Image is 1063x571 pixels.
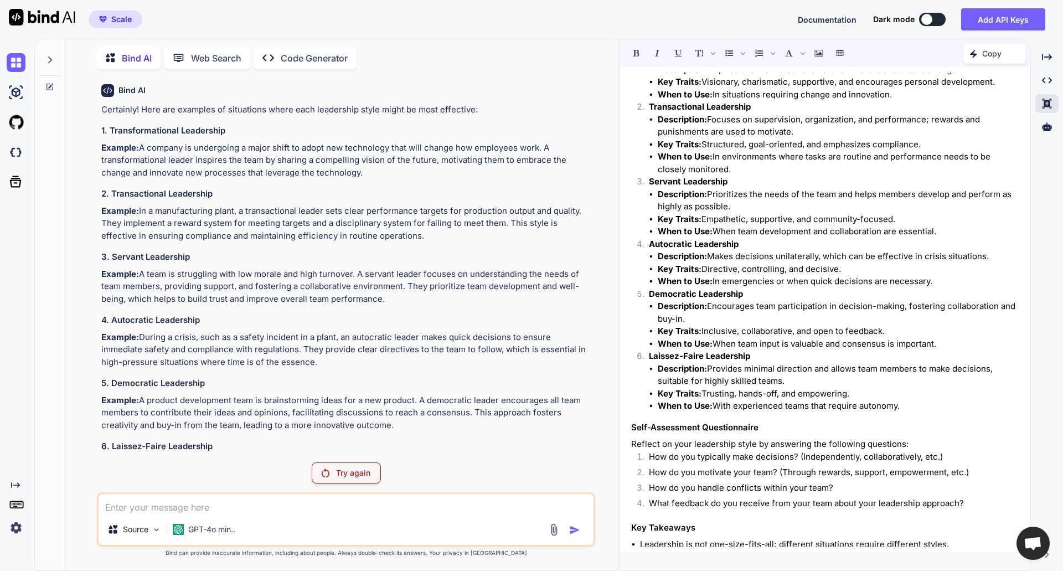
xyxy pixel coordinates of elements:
strong: When to Use: [658,400,713,411]
span: Insert Ordered List [749,44,778,63]
strong: Description: [658,114,707,125]
img: Retry [322,469,329,477]
img: Bind AI [9,9,75,25]
strong: Example: [101,205,139,216]
li: Makes decisions unilaterally, which can be effective in crisis situations. [658,250,1019,263]
li: In environments where tasks are routine and performance needs to be closely monitored. [658,151,1019,176]
strong: When to Use: [658,226,713,236]
strong: Description: [658,301,707,311]
p: Code Generator [281,52,348,65]
button: Documentation [798,14,856,25]
a: Open chat [1016,527,1050,560]
li: Focuses on supervision, organization, and performance; rewards and punishments are used to motivate. [658,114,1019,138]
span: Documentation [798,15,856,24]
li: What feedback do you receive from your team about your leadership approach? [640,497,1019,513]
h3: 1. Transformational Leadership [101,125,593,137]
strong: Transactional Leadership [649,101,751,112]
p: Copy [982,48,1002,59]
p: A product development team is brainstorming ideas for a new product. A democratic leader encourag... [101,394,593,432]
h3: 2. Transactional Leadership [101,188,593,200]
img: darkCloudIdeIcon [7,143,25,162]
p: Source [123,524,148,535]
img: attachment [548,523,560,536]
strong: Description: [658,189,707,199]
li: Visionary, charismatic, supportive, and encourages personal development. [658,76,1019,89]
strong: When to Use: [658,276,713,286]
li: When team development and collaboration are essential. [658,225,1019,238]
button: premiumScale [89,11,142,28]
p: A team is struggling with low morale and high turnover. A servant leader focuses on understanding... [101,268,593,306]
strong: Description: [658,363,707,374]
li: How do you handle conflicts within your team? [640,482,1019,497]
span: Insert Image [809,44,829,63]
strong: When to Use: [658,151,713,162]
p: A company is undergoing a major shift to adopt new technology that will change how employees work... [101,142,593,179]
strong: Example: [101,142,139,153]
p: In a manufacturing plant, a transactional leader sets clear performance targets for production ou... [101,205,593,243]
p: Bind can provide inaccurate information, including about people. Always double-check its answers.... [97,549,595,557]
img: icon [569,524,580,536]
li: When team input is valuable and consensus is important. [658,338,1019,351]
strong: Example: [101,332,139,342]
span: Font family [779,44,808,63]
strong: Key Traits: [658,264,701,274]
span: Underline [668,44,688,63]
img: Pick Models [152,525,161,534]
li: In emergencies or when quick decisions are necessary. [658,275,1019,288]
strong: Laissez-Faire Leadership [649,351,750,361]
h6: Bind AI [118,85,146,96]
img: chat [7,53,25,72]
p: Reflect on your leadership style by answering the following questions: [631,438,1019,451]
p: Bind AI [122,52,152,65]
p: Certainly! Here are examples of situations where each leadership style might be most effective: [101,104,593,116]
img: githubLight [7,113,25,132]
button: Add API Keys [961,8,1045,30]
h3: Self-Assessment Questionnaire [631,421,1019,434]
strong: Example: [101,395,139,405]
strong: Servant Leadership [649,176,727,187]
li: How do you motivate your team? (Through rewards, support, empowerment, etc.) [640,466,1019,482]
li: Leadership is not one-size-fits-all; different situations require different styles. [640,538,1019,551]
img: premium [99,16,107,23]
strong: Key Traits: [658,139,701,150]
span: Scale [111,14,132,25]
li: Prioritizes the needs of the team and helps members develop and perform as highly as possible. [658,188,1019,213]
strong: Description: [658,251,707,261]
strong: Key Traits: [658,76,701,87]
span: Insert table [830,44,850,63]
li: Structured, goal-oriented, and emphasizes compliance. [658,138,1019,151]
li: In situations requiring change and innovation. [658,89,1019,101]
img: settings [7,518,25,537]
strong: Key Traits: [658,326,701,336]
li: Inclusive, collaborative, and open to feedback. [658,325,1019,338]
li: Directive, controlling, and decisive. [658,263,1019,276]
span: Italic [647,44,667,63]
li: Empathetic, supportive, and community-focused. [658,213,1019,226]
p: Try again [336,467,370,479]
li: How do you typically make decisions? (Independently, collaboratively, etc.) [640,451,1019,466]
li: Trusting, hands-off, and empowering. [658,388,1019,400]
h3: 4. Autocratic Leadership [101,314,593,327]
img: GPT-4o mini [173,524,184,535]
p: GPT-4o min.. [188,524,235,535]
p: Web Search [191,52,241,65]
strong: When to Use: [658,89,713,100]
img: ai-studio [7,83,25,102]
span: Insert Unordered List [719,44,748,63]
li: With experienced teams that require autonomy. [658,400,1019,413]
li: Encourages team participation in decision-making, fostering collaboration and buy-in. [658,300,1019,325]
li: Provides minimal direction and allows team members to make decisions, suitable for highly skilled... [658,363,1019,388]
h3: 5. Democratic Leadership [101,377,593,390]
strong: Description: [658,64,707,75]
strong: Example: [101,269,139,279]
strong: Autocratic Leadership [649,239,739,249]
span: Bold [626,44,646,63]
strong: Key Traits: [658,214,701,224]
span: Font size [689,44,718,63]
span: Dark mode [873,14,915,25]
p: During a crisis, such as a safety incident in a plant, an autocratic leader makes quick decisions... [101,331,593,369]
h3: 3. Servant Leadership [101,251,593,264]
strong: Democratic Leadership [649,289,743,299]
strong: Key Traits: [658,388,701,399]
h3: Key Takeaways [631,522,1019,534]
